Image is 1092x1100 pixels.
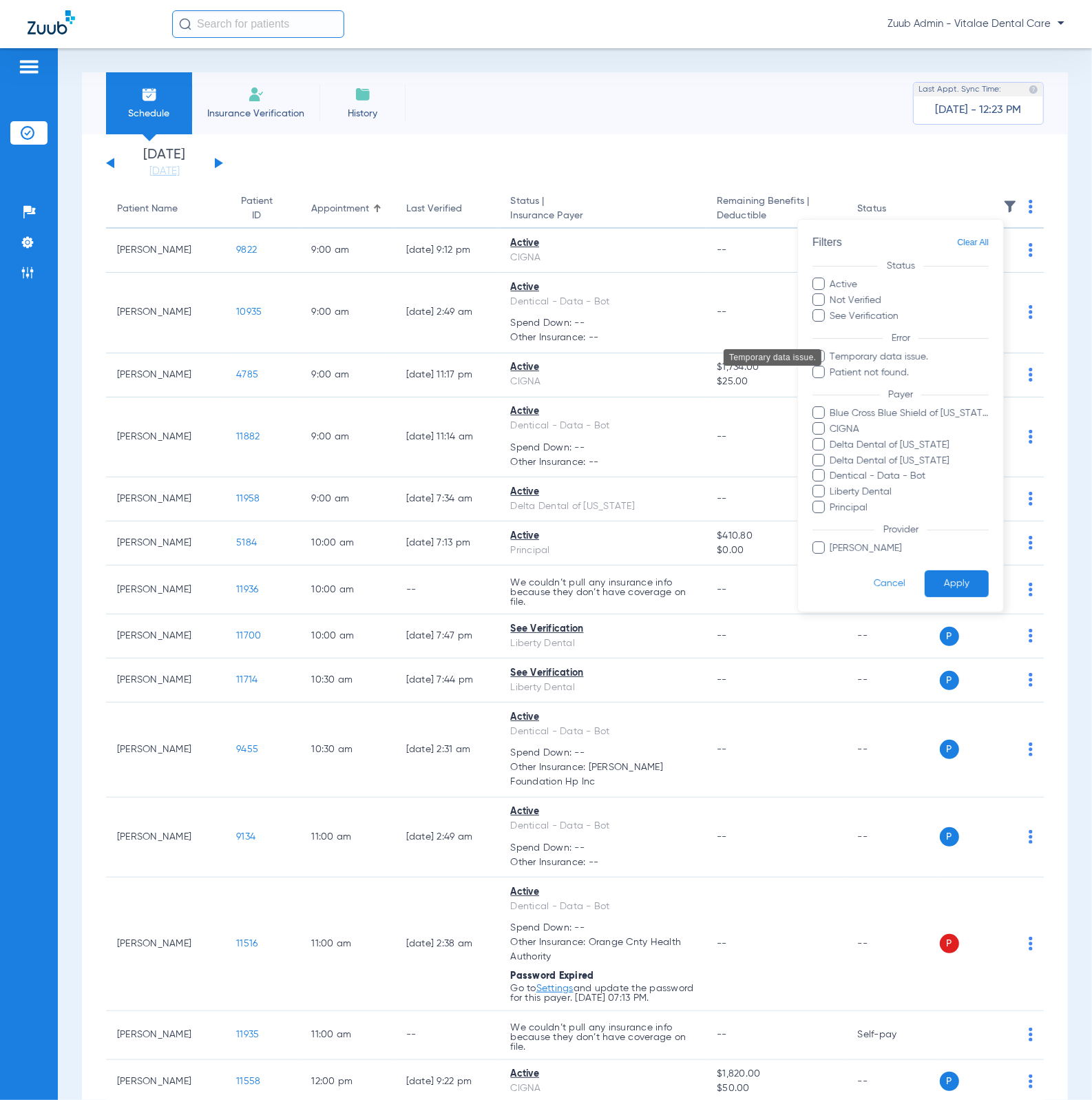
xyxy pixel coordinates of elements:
[812,309,989,324] label: See Verification
[812,293,989,308] label: Not Verified
[957,234,989,251] span: Clear All
[883,333,918,343] span: Error
[830,454,989,468] span: Delta Dental of [US_STATE]
[830,422,989,437] span: CIGNA
[830,438,989,453] span: Delta Dental of [US_STATE]
[1023,1034,1092,1100] iframe: Chat Widget
[724,349,821,366] div: Temporary data issue.
[830,350,989,364] span: Temporary data issue.
[880,390,922,399] span: Payer
[830,501,989,515] span: Principal
[830,470,989,484] span: Dentical - Data - Bot
[830,366,989,380] span: Patient not found.
[854,571,925,598] button: Cancel
[874,525,927,535] span: Provider
[812,236,842,248] span: Filters
[812,278,989,292] label: Active
[830,485,989,499] span: Liberty Dental
[925,571,989,598] button: Apply
[830,407,989,422] span: Blue Cross Blue Shield of [US_STATE]
[878,261,923,271] span: Status
[830,542,989,557] span: [PERSON_NAME]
